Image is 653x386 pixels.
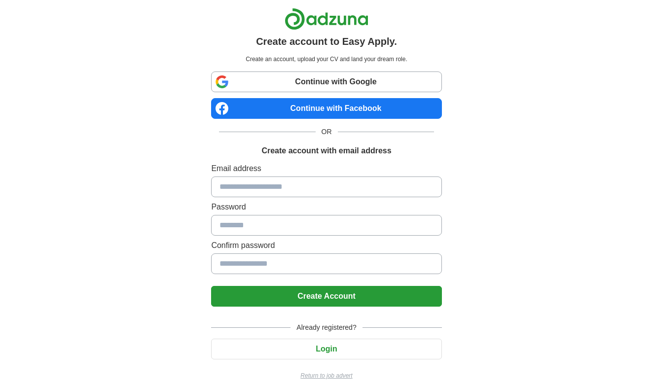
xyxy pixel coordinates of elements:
[211,163,441,175] label: Email address
[261,145,391,157] h1: Create account with email address
[213,55,439,64] p: Create an account, upload your CV and land your dream role.
[211,339,441,359] button: Login
[211,286,441,307] button: Create Account
[211,98,441,119] a: Continue with Facebook
[211,240,441,251] label: Confirm password
[211,371,441,380] a: Return to job advert
[290,322,362,333] span: Already registered?
[316,127,338,137] span: OR
[285,8,368,30] img: Adzuna logo
[211,201,441,213] label: Password
[211,71,441,92] a: Continue with Google
[256,34,397,49] h1: Create account to Easy Apply.
[211,345,441,353] a: Login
